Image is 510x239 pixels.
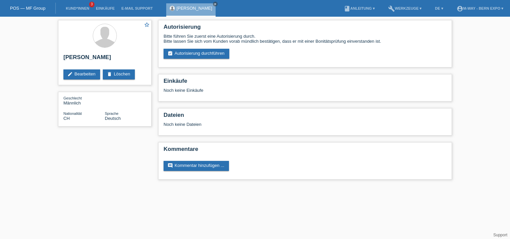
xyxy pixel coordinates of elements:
div: Männlich [63,95,105,105]
span: Nationalität [63,111,82,115]
a: Einkäufe [92,6,118,10]
div: Bitte führen Sie zuerst eine Autorisierung durch. Bitte lassen Sie sich vom Kunden vorab mündlich... [164,34,447,44]
span: Sprache [105,111,118,115]
a: editBearbeiten [63,69,100,79]
a: bookAnleitung ▾ [340,6,378,10]
i: close [214,2,217,6]
h2: [PERSON_NAME] [63,54,146,64]
i: delete [107,71,112,77]
i: edit [67,71,73,77]
a: commentKommentar hinzufügen ... [164,161,229,171]
a: star_border [144,22,150,29]
div: Noch keine Einkäufe [164,88,447,98]
span: Schweiz [63,116,70,121]
a: buildWerkzeuge ▾ [385,6,425,10]
a: close [213,2,218,6]
h2: Einkäufe [164,78,447,88]
span: 3 [89,2,94,7]
a: [PERSON_NAME] [177,6,212,11]
i: comment [168,163,173,168]
a: DE ▾ [432,6,446,10]
i: assignment_turned_in [168,51,173,56]
h2: Dateien [164,112,447,122]
a: Kund*innen [62,6,92,10]
i: star_border [144,22,150,28]
a: E-Mail Support [118,6,156,10]
i: book [344,5,350,12]
span: Deutsch [105,116,121,121]
span: Geschlecht [63,96,82,100]
i: build [388,5,395,12]
i: account_circle [457,5,463,12]
a: account_circlem-way - Bern Expo ▾ [453,6,507,10]
a: Support [493,233,507,237]
h2: Kommentare [164,146,447,156]
a: assignment_turned_inAutorisierung durchführen [164,49,229,59]
a: POS — MF Group [10,6,45,11]
a: deleteLöschen [103,69,135,79]
div: Noch keine Dateien [164,122,367,127]
h2: Autorisierung [164,24,447,34]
